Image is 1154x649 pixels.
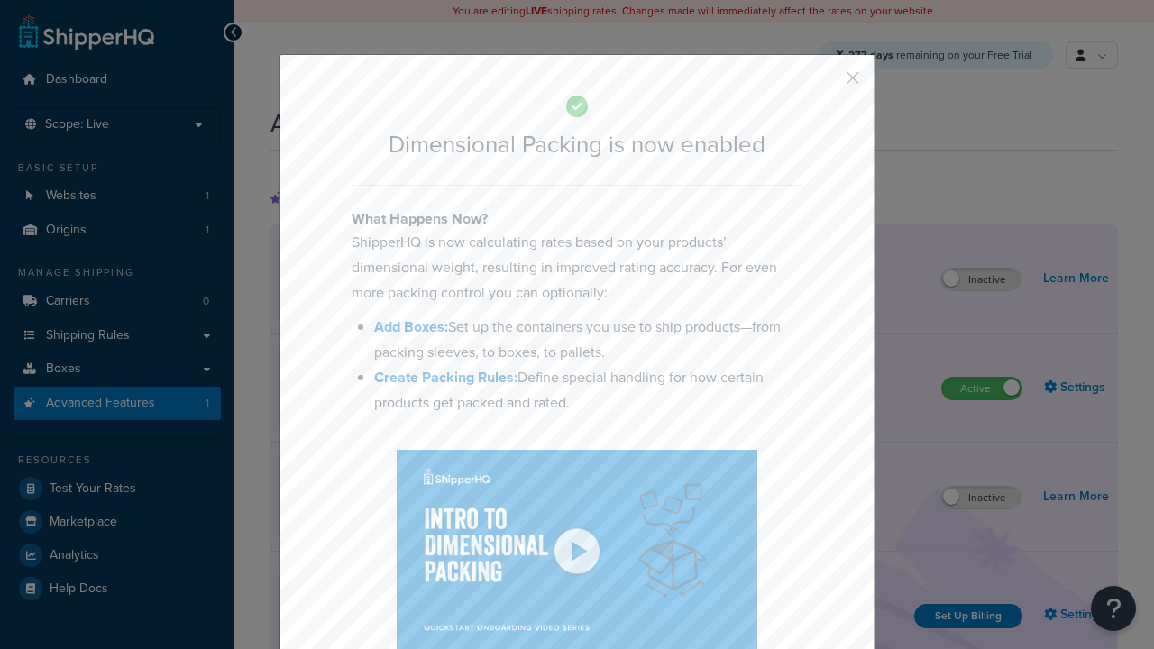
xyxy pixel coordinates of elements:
a: Add Boxes: [374,316,448,337]
li: Set up the containers you use to ship products—from packing sleeves, to boxes, to pallets. [374,315,802,365]
p: ShipperHQ is now calculating rates based on your products’ dimensional weight, resulting in impro... [352,230,802,306]
a: Create Packing Rules: [374,367,517,388]
li: Define special handling for how certain products get packed and rated. [374,365,802,416]
h2: Dimensional Packing is now enabled [352,132,802,158]
h4: What Happens Now? [352,208,802,230]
